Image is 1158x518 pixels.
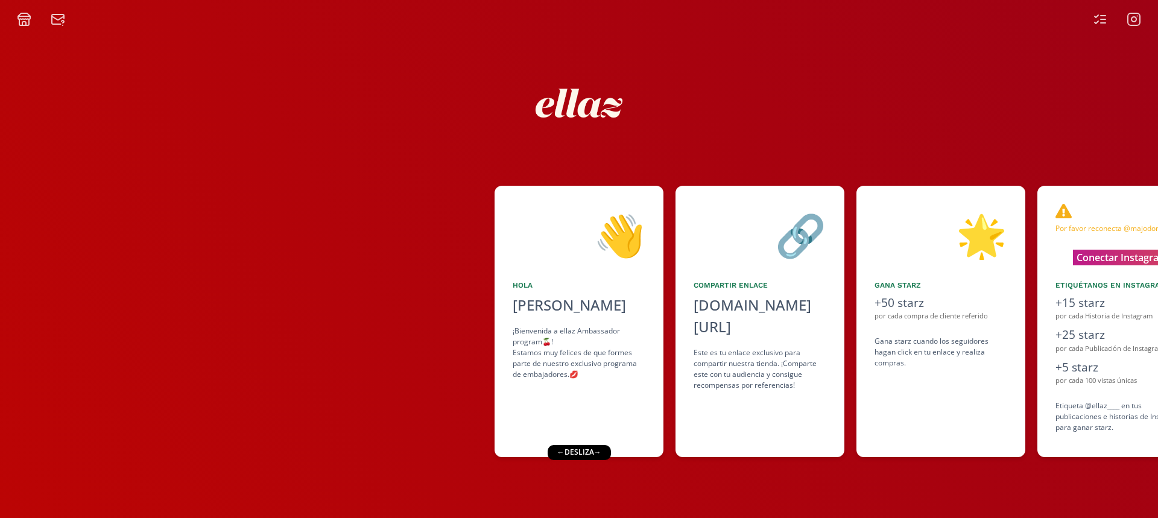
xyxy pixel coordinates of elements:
div: 👋 [513,204,645,265]
div: [PERSON_NAME] [513,294,645,316]
div: Este es tu enlace exclusivo para compartir nuestra tienda. ¡Comparte este con tu audiencia y cons... [694,347,826,391]
div: [DOMAIN_NAME][URL] [694,294,826,338]
div: ¡Bienvenida a ellaz Ambassador program🍒! Estamos muy felices de que formes parte de nuestro exclu... [513,326,645,380]
div: Gana starz [875,280,1007,291]
div: por cada compra de cliente referido [875,311,1007,321]
div: Hola [513,280,645,291]
div: 🔗 [694,204,826,265]
div: 🌟 [875,204,1007,265]
div: ← desliza → [547,445,610,460]
div: +50 starz [875,294,1007,312]
div: Gana starz cuando los seguidores hagan click en tu enlace y realiza compras . [875,336,1007,368]
div: Compartir Enlace [694,280,826,291]
img: nKmKAABZpYV7 [525,49,633,157]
